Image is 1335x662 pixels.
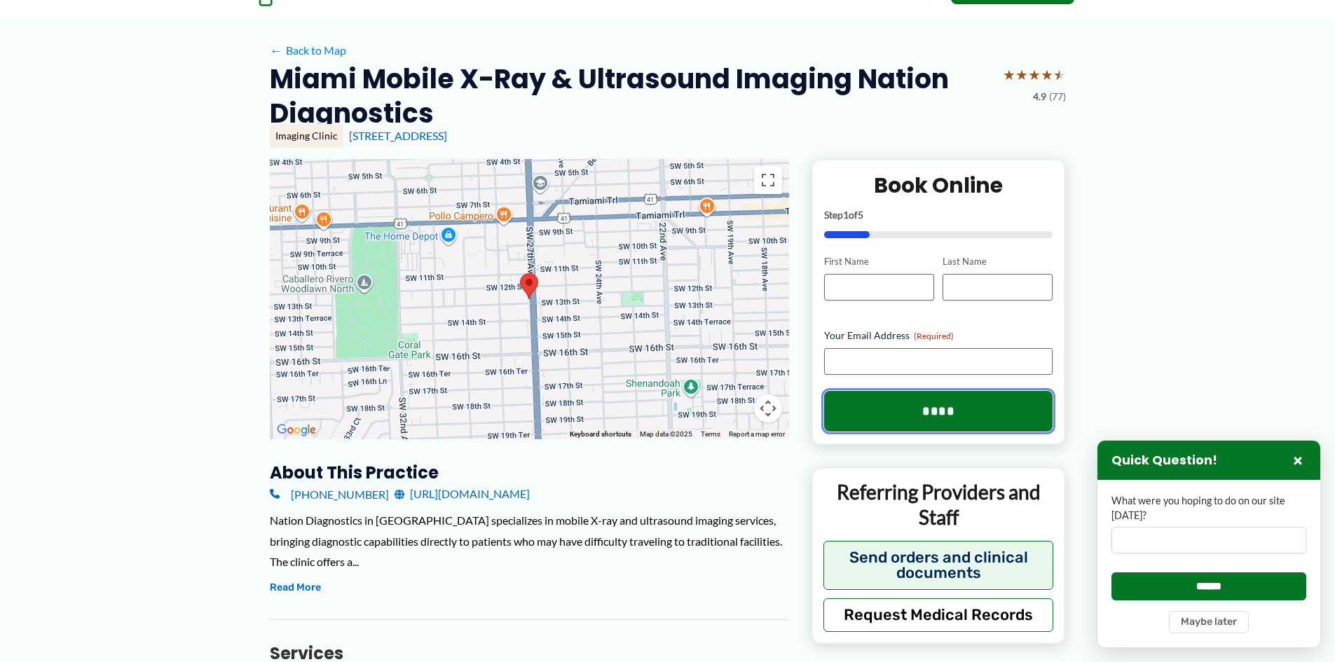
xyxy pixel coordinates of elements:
[270,462,789,483] h3: About this practice
[273,421,320,439] img: Google
[914,331,954,341] span: (Required)
[1003,62,1015,88] span: ★
[1015,62,1028,88] span: ★
[270,43,283,57] span: ←
[1111,494,1306,523] label: What were you hoping to do on our site [DATE]?
[754,394,782,422] button: Map camera controls
[570,429,631,439] button: Keyboard shortcuts
[754,166,782,194] button: Toggle fullscreen view
[1111,453,1217,469] h3: Quick Question!
[1049,88,1066,106] span: (77)
[1169,611,1249,633] button: Maybe later
[858,209,863,221] span: 5
[1041,62,1053,88] span: ★
[270,40,346,61] a: ←Back to Map
[270,62,992,131] h2: Miami Mobile X-Ray & Ultrasound Imaging Nation Diagnostics
[824,255,934,268] label: First Name
[1289,452,1306,469] button: Close
[640,430,692,438] span: Map data ©2025
[701,430,720,438] a: Terms (opens in new tab)
[823,541,1054,590] button: Send orders and clinical documents
[824,329,1053,343] label: Your Email Address
[1053,62,1066,88] span: ★
[823,598,1054,632] button: Request Medical Records
[270,124,343,148] div: Imaging Clinic
[729,430,785,438] a: Report a map error
[1033,88,1046,106] span: 4.9
[943,255,1053,268] label: Last Name
[395,483,530,504] a: [URL][DOMAIN_NAME]
[824,172,1053,199] h2: Book Online
[823,479,1054,530] p: Referring Providers and Staff
[270,579,321,596] button: Read More
[349,129,447,142] a: [STREET_ADDRESS]
[843,209,849,221] span: 1
[273,421,320,439] a: Open this area in Google Maps (opens a new window)
[270,510,789,572] div: Nation Diagnostics in [GEOGRAPHIC_DATA] specializes in mobile X-ray and ultrasound imaging servic...
[824,210,1053,220] p: Step of
[270,483,389,504] a: [PHONE_NUMBER]
[1028,62,1041,88] span: ★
